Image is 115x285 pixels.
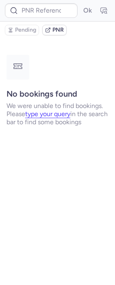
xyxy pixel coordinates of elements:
p: Please in the search bar to find some bookings [7,110,108,126]
span: Pending [15,27,36,33]
button: Pending [5,25,39,35]
input: PNR Reference [5,3,78,18]
button: Ok [81,4,94,17]
button: PNR [42,25,67,35]
p: We were unable to find bookings. [7,102,108,110]
button: type your query [25,110,70,118]
strong: No bookings found [7,89,77,99]
span: PNR [52,27,64,33]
